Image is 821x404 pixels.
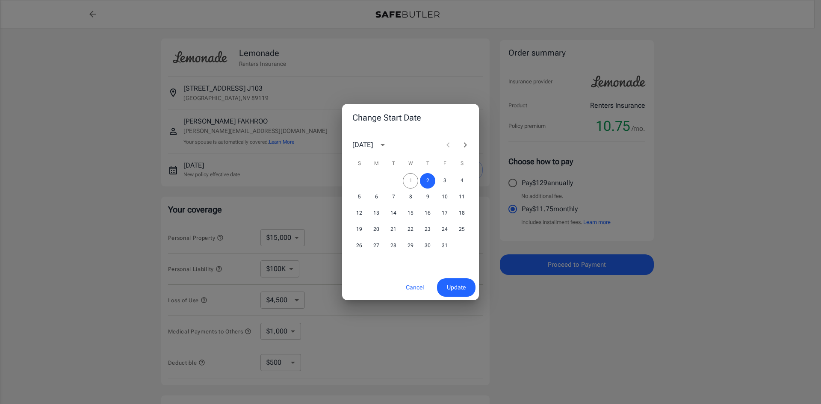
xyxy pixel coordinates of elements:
span: Wednesday [403,155,418,172]
button: Cancel [396,278,434,297]
button: 22 [403,222,418,237]
button: 24 [437,222,452,237]
span: Monday [369,155,384,172]
button: 27 [369,238,384,254]
button: 21 [386,222,401,237]
button: 29 [403,238,418,254]
button: 18 [454,206,470,221]
span: Thursday [420,155,435,172]
button: 23 [420,222,435,237]
div: [DATE] [352,140,373,150]
button: 30 [420,238,435,254]
button: 9 [420,189,435,205]
button: 15 [403,206,418,221]
button: 10 [437,189,452,205]
button: 19 [351,222,367,237]
button: 4 [454,173,470,189]
button: 25 [454,222,470,237]
button: 17 [437,206,452,221]
button: 28 [386,238,401,254]
button: 5 [351,189,367,205]
button: 16 [420,206,435,221]
button: 12 [351,206,367,221]
h2: Change Start Date [342,104,479,131]
button: calendar view is open, switch to year view [375,138,390,152]
span: Saturday [454,155,470,172]
span: Update [447,282,466,293]
button: 31 [437,238,452,254]
button: 7 [386,189,401,205]
button: Update [437,278,475,297]
span: Tuesday [386,155,401,172]
span: Sunday [351,155,367,172]
button: 2 [420,173,435,189]
button: 11 [454,189,470,205]
button: 6 [369,189,384,205]
button: 26 [351,238,367,254]
button: Next month [457,136,474,153]
span: Friday [437,155,452,172]
button: 20 [369,222,384,237]
button: 13 [369,206,384,221]
button: 14 [386,206,401,221]
button: 8 [403,189,418,205]
button: 3 [437,173,452,189]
